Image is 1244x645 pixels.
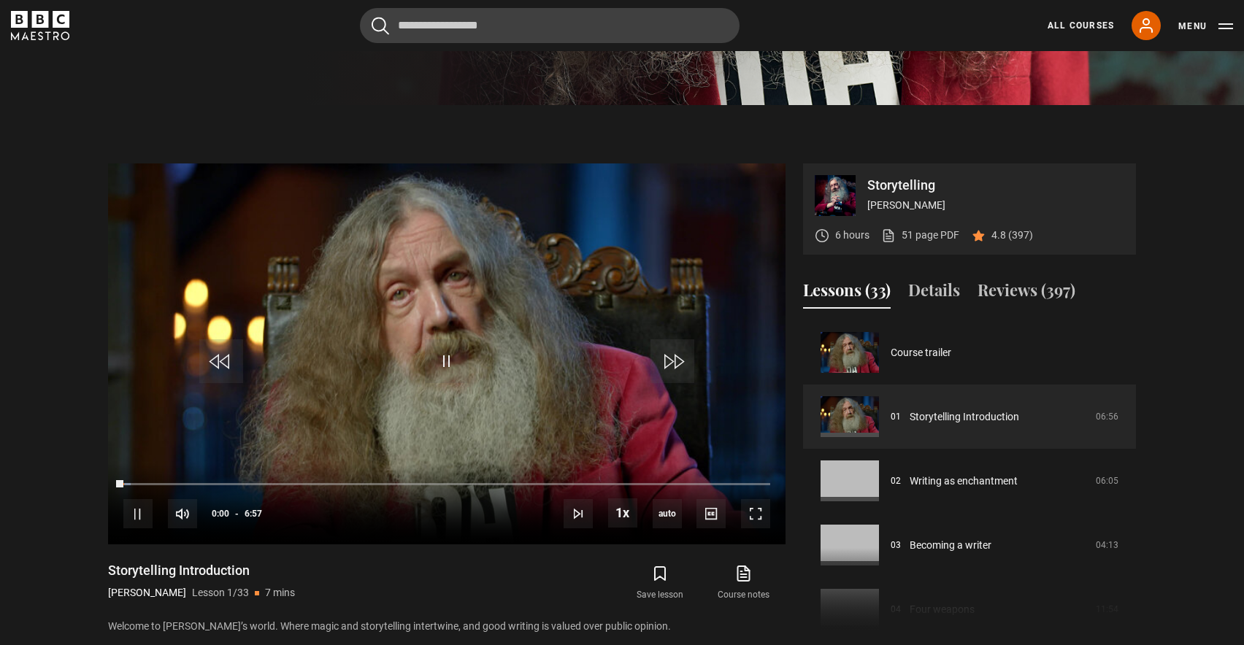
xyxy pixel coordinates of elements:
p: Welcome to [PERSON_NAME]’s world. Where magic and storytelling intertwine, and good writing is va... [108,619,786,634]
span: - [235,509,239,519]
a: All Courses [1048,19,1114,32]
p: 4.8 (397) [991,228,1033,243]
div: Progress Bar [123,483,770,486]
button: Playback Rate [608,498,637,528]
h1: Storytelling Introduction [108,562,295,579]
button: Captions [696,499,726,528]
span: 0:00 [212,501,229,527]
button: Fullscreen [741,499,770,528]
button: Details [908,278,960,309]
p: [PERSON_NAME] [867,198,1124,213]
button: Toggle navigation [1178,19,1233,34]
button: Next Lesson [564,499,593,528]
p: Storytelling [867,179,1124,192]
span: 6:57 [245,501,262,527]
a: Writing as enchantment [910,474,1018,489]
div: Current quality: 720p [653,499,682,528]
p: Lesson 1/33 [192,585,249,600]
video-js: Video Player [108,163,786,544]
button: Save lesson [618,562,702,604]
button: Submit the search query [372,17,389,35]
button: Pause [123,499,153,528]
button: Lessons (33) [803,278,891,309]
button: Reviews (397) [978,278,1075,309]
a: Course trailer [891,345,951,360]
input: Search [360,8,740,43]
p: 6 hours [835,228,869,243]
p: 7 mins [265,585,295,600]
p: [PERSON_NAME] [108,585,186,600]
a: 51 page PDF [881,228,959,243]
a: Becoming a writer [910,538,991,553]
span: auto [653,499,682,528]
svg: BBC Maestro [11,11,69,40]
button: Mute [168,499,197,528]
a: Storytelling Introduction [910,409,1019,425]
a: Course notes [702,562,786,604]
